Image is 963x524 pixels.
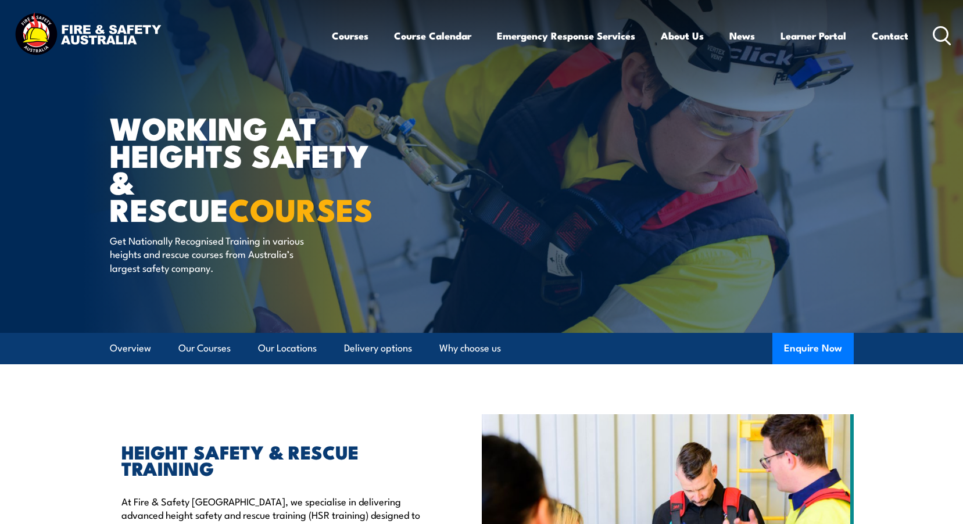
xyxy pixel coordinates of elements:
a: Overview [110,333,151,364]
a: News [729,20,755,51]
a: Our Courses [178,333,231,364]
a: Learner Portal [781,20,846,51]
a: Our Locations [258,333,317,364]
a: Delivery options [344,333,412,364]
h2: HEIGHT SAFETY & RESCUE TRAINING [121,443,428,476]
a: Emergency Response Services [497,20,635,51]
a: Contact [872,20,908,51]
a: Course Calendar [394,20,471,51]
a: Courses [332,20,368,51]
a: About Us [661,20,704,51]
button: Enquire Now [772,333,854,364]
p: Get Nationally Recognised Training in various heights and rescue courses from Australia’s largest... [110,234,322,274]
strong: COURSES [228,184,373,232]
h1: WORKING AT HEIGHTS SAFETY & RESCUE [110,114,397,222]
a: Why choose us [439,333,501,364]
